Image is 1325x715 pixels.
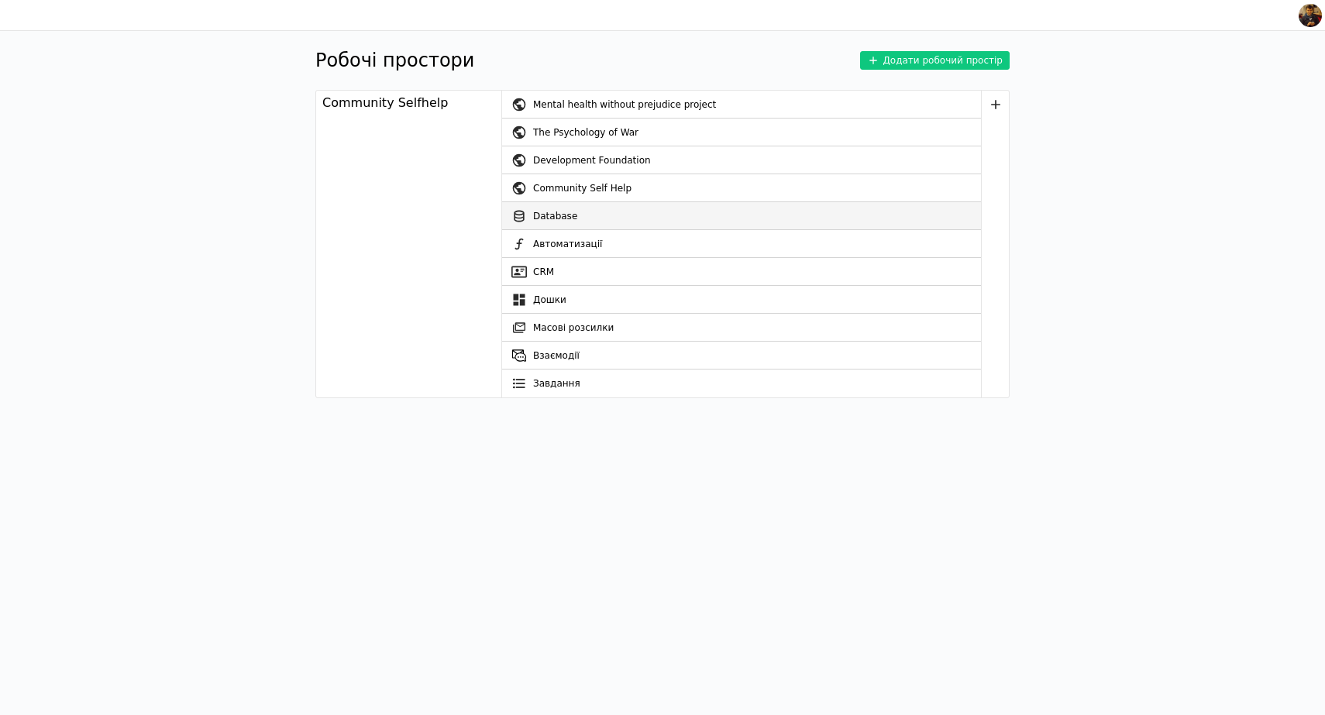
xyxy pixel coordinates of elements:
[502,286,981,314] a: Дошки
[315,46,474,74] h1: Робочі простори
[502,146,981,174] a: Development Foundation
[502,202,981,230] a: Database
[860,51,1010,70] button: Додати робочий простір
[502,342,981,370] a: Взаємодії
[533,146,981,174] div: Development Foundation
[502,370,981,397] a: Завдання
[502,258,981,286] a: CRM
[502,230,981,258] a: Автоматизації
[533,119,981,146] div: The Psychology of War
[502,314,981,342] a: Масові розсилки
[533,174,981,202] div: Community Self Help
[502,119,981,146] a: The Psychology of War
[502,91,981,119] a: Mental health without prejudice project
[502,174,981,202] a: Community Self Help
[322,94,448,112] div: Community Selfhelp
[533,91,981,119] div: Mental health without prejudice project
[1299,4,1322,27] img: 73cef4174f0444e6e86f60503224d004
